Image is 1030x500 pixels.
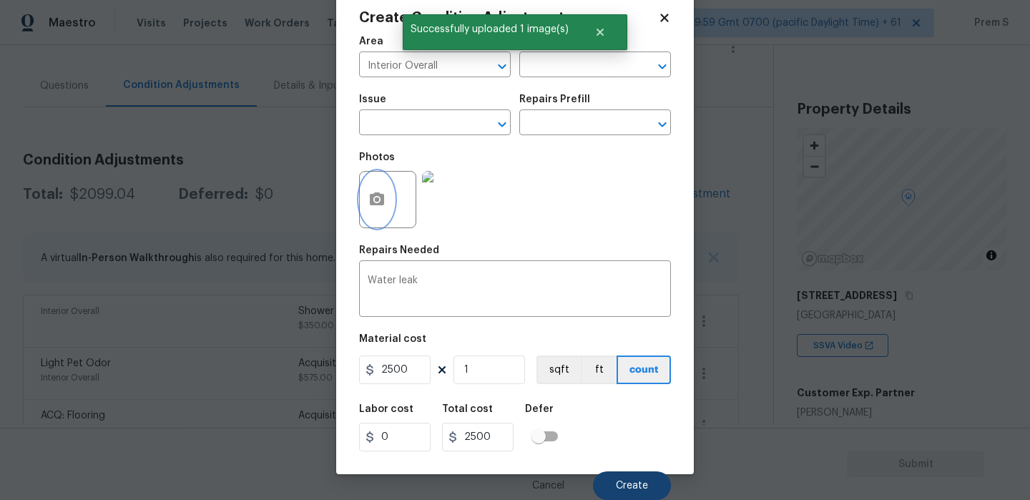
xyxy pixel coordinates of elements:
[617,356,671,384] button: count
[652,57,672,77] button: Open
[536,356,581,384] button: sqft
[359,36,383,46] h5: Area
[359,245,439,255] h5: Repairs Needed
[532,481,564,491] span: Cancel
[359,152,395,162] h5: Photos
[492,57,512,77] button: Open
[519,94,590,104] h5: Repairs Prefill
[492,114,512,134] button: Open
[581,356,617,384] button: ft
[368,275,662,305] textarea: Water leak
[616,481,648,491] span: Create
[509,471,587,500] button: Cancel
[442,404,493,414] h5: Total cost
[403,14,577,44] span: Successfully uploaded 1 image(s)
[359,404,413,414] h5: Labor cost
[525,404,554,414] h5: Defer
[359,94,386,104] h5: Issue
[577,18,624,46] button: Close
[593,471,671,500] button: Create
[359,334,426,344] h5: Material cost
[359,11,658,25] h2: Create Condition Adjustment
[652,114,672,134] button: Open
